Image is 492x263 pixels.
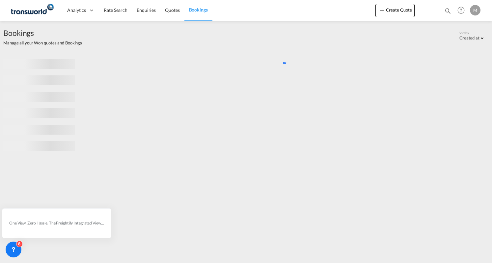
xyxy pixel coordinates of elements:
span: Quotes [165,7,179,13]
div: Help [455,5,470,16]
img: 1a84b2306ded11f09c1219774cd0a0fe.png [10,3,54,18]
span: Bookings [189,7,208,13]
span: Rate Search [104,7,127,13]
span: Enquiries [137,7,156,13]
div: icon-magnify [444,7,451,17]
span: Bookings [3,28,82,38]
div: Created at [459,35,479,40]
span: Manage all your Won quotes and Bookings [3,40,82,46]
span: Sort by [459,31,469,35]
div: M [470,5,480,15]
button: icon-plus 400-fgCreate Quote [375,4,415,17]
span: Help [455,5,467,16]
md-icon: icon-plus 400-fg [378,6,386,14]
span: Analytics [67,7,86,13]
md-icon: icon-magnify [444,7,451,14]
